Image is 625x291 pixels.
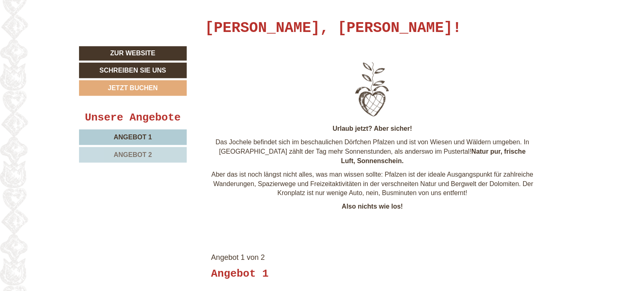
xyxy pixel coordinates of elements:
strong: Also nichts wie los! [342,203,403,210]
a: Schreiben Sie uns [79,63,187,78]
span: Angebot 1 von 2 [211,253,265,261]
img: image [249,59,495,120]
strong: Natur pur, frische Luft, Sonnenschein. [341,148,526,164]
div: Angebot 1 [211,266,269,282]
a: Jetzt buchen [79,80,187,96]
h1: [PERSON_NAME], [PERSON_NAME]! [205,20,462,36]
div: Unsere Angebote [79,110,187,125]
p: Das Jochele befindet sich im beschaulichen Dörfchen Pfalzen und ist von Wiesen und Wäldern umgebe... [211,138,534,166]
a: Zur Website [79,46,187,61]
span: Angebot 1 [114,134,152,141]
strong: Urlaub jetzt? Aber sicher! [333,125,412,132]
span: Angebot 2 [114,151,152,158]
p: Aber das ist noch längst nicht alles, was man wissen sollte: Pfalzen ist der ideale Ausgangspunkt... [211,170,534,198]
